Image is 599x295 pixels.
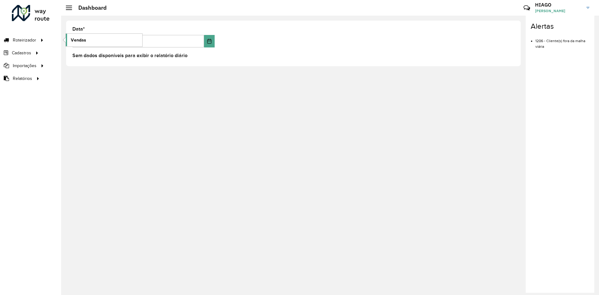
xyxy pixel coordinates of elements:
[72,25,85,33] label: Data
[71,37,86,43] span: Vendas
[12,50,31,56] span: Cadastros
[535,2,582,8] h3: HIAGO
[531,22,589,31] h4: Alertas
[204,35,215,47] button: Choose Date
[72,4,107,11] h2: Dashboard
[13,37,36,43] span: Roteirizador
[449,2,514,19] div: Críticas? Dúvidas? Elogios? Sugestões? Entre em contato conosco!
[72,52,187,59] label: Sem dados disponíveis para exibir o relatório diário
[13,62,37,69] span: Importações
[535,8,582,14] span: [PERSON_NAME]
[66,34,142,46] a: Vendas
[13,75,32,82] span: Relatórios
[520,1,533,15] a: Contato Rápido
[535,33,589,49] li: 1206 - Cliente(s) fora da malha viária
